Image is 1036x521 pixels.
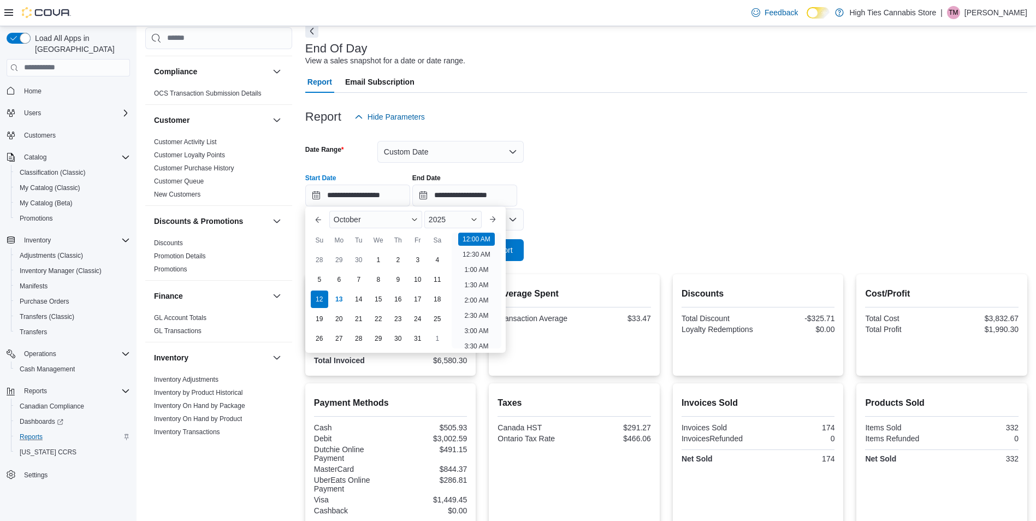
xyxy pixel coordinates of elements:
[24,131,56,140] span: Customers
[15,295,74,308] a: Purchase Orders
[20,467,130,481] span: Settings
[20,251,83,260] span: Adjustments (Classic)
[330,291,348,308] div: day-13
[865,423,939,432] div: Items Sold
[350,310,368,328] div: day-21
[154,115,190,126] h3: Customer
[154,66,268,77] button: Compliance
[393,495,467,504] div: $1,449.45
[865,314,939,323] div: Total Cost
[498,314,572,323] div: Transaction Average
[20,199,73,208] span: My Catalog (Beta)
[311,232,328,249] div: Su
[154,265,187,273] a: Promotions
[682,396,835,410] h2: Invoices Sold
[20,151,51,164] button: Catalog
[760,423,834,432] div: 174
[11,180,134,196] button: My Catalog (Classic)
[20,297,69,306] span: Purchase Orders
[15,446,130,459] span: Washington CCRS
[154,164,234,172] a: Customer Purchase History
[154,177,204,186] span: Customer Queue
[20,469,52,482] a: Settings
[350,271,368,288] div: day-7
[305,145,344,154] label: Date Range
[154,164,234,173] span: Customer Purchase History
[15,400,130,413] span: Canadian Compliance
[154,428,220,436] a: Inventory Transactions
[498,396,651,410] h2: Taxes
[760,325,834,334] div: $0.00
[154,376,218,383] a: Inventory Adjustments
[270,65,283,78] button: Compliance
[15,446,81,459] a: [US_STATE] CCRS
[577,423,651,432] div: $291.27
[314,445,388,463] div: Dutchie Online Payment
[154,239,183,247] a: Discounts
[154,415,242,423] span: Inventory On Hand by Product
[849,6,936,19] p: High Ties Cannabis Store
[330,310,348,328] div: day-20
[154,313,206,322] span: GL Account Totals
[350,291,368,308] div: day-14
[311,251,328,269] div: day-28
[682,314,756,323] div: Total Discount
[20,234,55,247] button: Inventory
[22,7,71,18] img: Cova
[2,150,134,165] button: Catalog
[393,465,467,473] div: $844.37
[452,233,501,348] ul: Time
[270,215,283,228] button: Discounts & Promotions
[20,312,74,321] span: Transfers (Classic)
[682,423,756,432] div: Invoices Sold
[20,183,80,192] span: My Catalog (Classic)
[11,294,134,309] button: Purchase Orders
[15,415,68,428] a: Dashboards
[2,346,134,362] button: Operations
[577,314,651,323] div: $33.47
[11,362,134,377] button: Cash Management
[11,399,134,414] button: Canadian Compliance
[24,471,48,479] span: Settings
[154,89,262,98] span: OCS Transaction Submission Details
[270,289,283,303] button: Finance
[154,190,200,199] span: New Customers
[393,476,467,484] div: $286.81
[409,271,427,288] div: day-10
[11,309,134,324] button: Transfers (Classic)
[350,106,429,128] button: Hide Parameters
[944,434,1019,443] div: 0
[11,211,134,226] button: Promotions
[314,396,467,410] h2: Payment Methods
[389,232,407,249] div: Th
[31,33,130,55] span: Load All Apps in [GEOGRAPHIC_DATA]
[429,232,446,249] div: Sa
[947,6,960,19] div: Theresa Morgan
[314,434,388,443] div: Debit
[314,476,388,493] div: UberEats Online Payment
[330,251,348,269] div: day-29
[11,196,134,211] button: My Catalog (Beta)
[154,388,243,397] span: Inventory by Product Historical
[20,282,48,291] span: Manifests
[310,211,327,228] button: Previous Month
[429,251,446,269] div: day-4
[944,454,1019,463] div: 332
[15,212,57,225] a: Promotions
[330,330,348,347] div: day-27
[429,271,446,288] div: day-11
[311,271,328,288] div: day-5
[944,314,1019,323] div: $3,832.67
[429,310,446,328] div: day-25
[20,168,86,177] span: Classification (Classic)
[747,2,802,23] a: Feedback
[24,387,47,395] span: Reports
[154,151,225,159] a: Customer Loyalty Points
[460,294,493,307] li: 2:00 AM
[20,214,53,223] span: Promotions
[154,90,262,97] a: OCS Transaction Submission Details
[311,291,328,308] div: day-12
[20,365,75,374] span: Cash Management
[314,465,388,473] div: MasterCard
